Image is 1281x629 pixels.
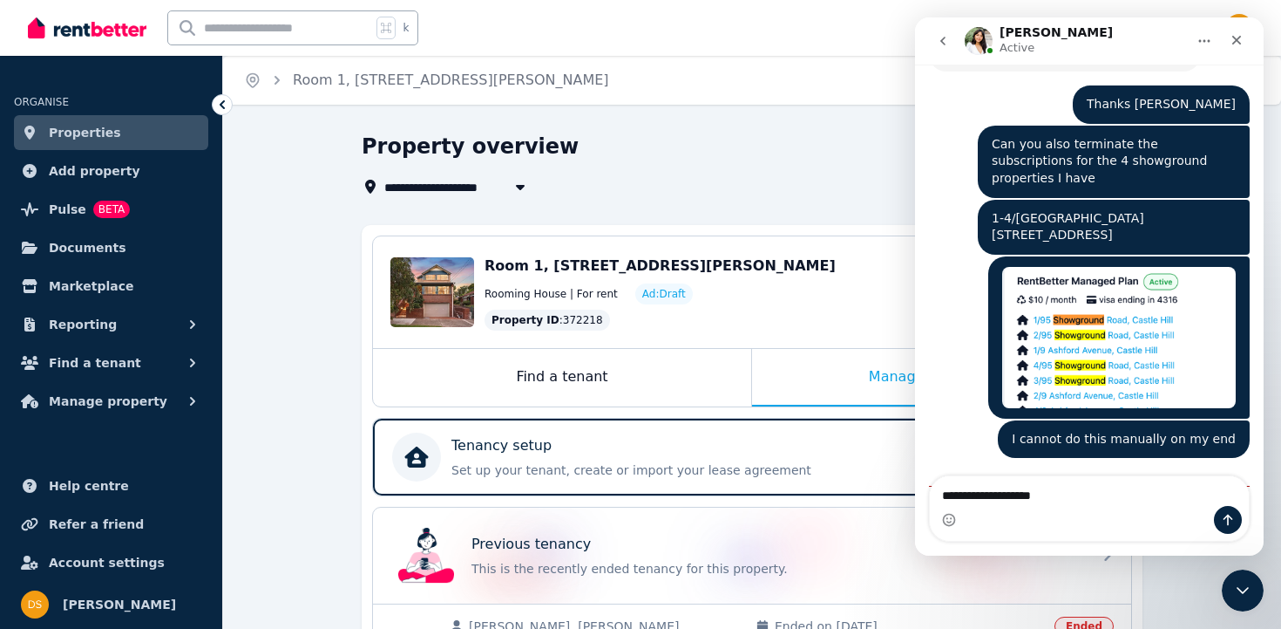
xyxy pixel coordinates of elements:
span: Manage property [49,391,167,412]
span: Help centre [49,475,129,496]
p: Previous tenancy [471,534,591,555]
span: Add property [49,161,140,181]
span: Properties [49,122,121,143]
img: Don Siyambalapitiya [1225,14,1253,42]
span: [PERSON_NAME] [63,594,176,615]
img: RentBetter [28,15,146,41]
button: Find a tenant [14,345,208,380]
span: Reporting [49,314,117,335]
iframe: Intercom live chat [915,17,1264,556]
nav: Breadcrumb [223,56,630,105]
h1: Property overview [362,133,579,161]
a: Refer a friend [14,507,208,542]
span: Find a tenant [49,352,141,373]
button: Manage property [14,384,208,419]
div: : 372218 [485,310,610,331]
div: Find a tenant [373,349,751,407]
a: Previous tenancyPrevious tenancyThis is the recently ended tenancy for this property. [373,508,1131,604]
a: Documents [14,230,208,265]
span: Documents [49,237,126,258]
p: Tenancy setup [451,435,552,456]
span: BETA [93,201,130,218]
p: Set up your tenant, create or import your lease agreement [451,461,997,479]
img: Previous tenancy [398,528,454,584]
a: Marketplace [14,269,208,304]
span: Ad: Draft [642,287,686,301]
a: Add property [14,154,208,188]
span: Refer a friend [49,514,144,535]
div: Manage my property [752,349,1131,407]
span: ORGANISE [14,96,69,108]
iframe: Intercom live chat [1222,570,1264,612]
a: Help centre [14,468,208,503]
a: Account settings [14,545,208,580]
a: Room 1, [STREET_ADDRESS][PERSON_NAME] [293,72,609,88]
a: PulseBETA [14,192,208,227]
span: Pulse [49,199,86,220]
button: Reporting [14,307,208,342]
a: Tenancy setupSet up your tenant, create or import your lease agreementGet started [373,419,1131,496]
span: Room 1, [STREET_ADDRESS][PERSON_NAME] [485,257,836,274]
span: Rooming House | For rent [485,287,618,301]
img: Don Siyambalapitiya [21,591,49,619]
span: k [403,21,409,35]
span: Marketplace [49,276,133,297]
a: Properties [14,115,208,150]
span: Account settings [49,552,165,573]
span: Property ID [491,313,559,327]
p: This is the recently ended tenancy for this property. [471,560,1081,578]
